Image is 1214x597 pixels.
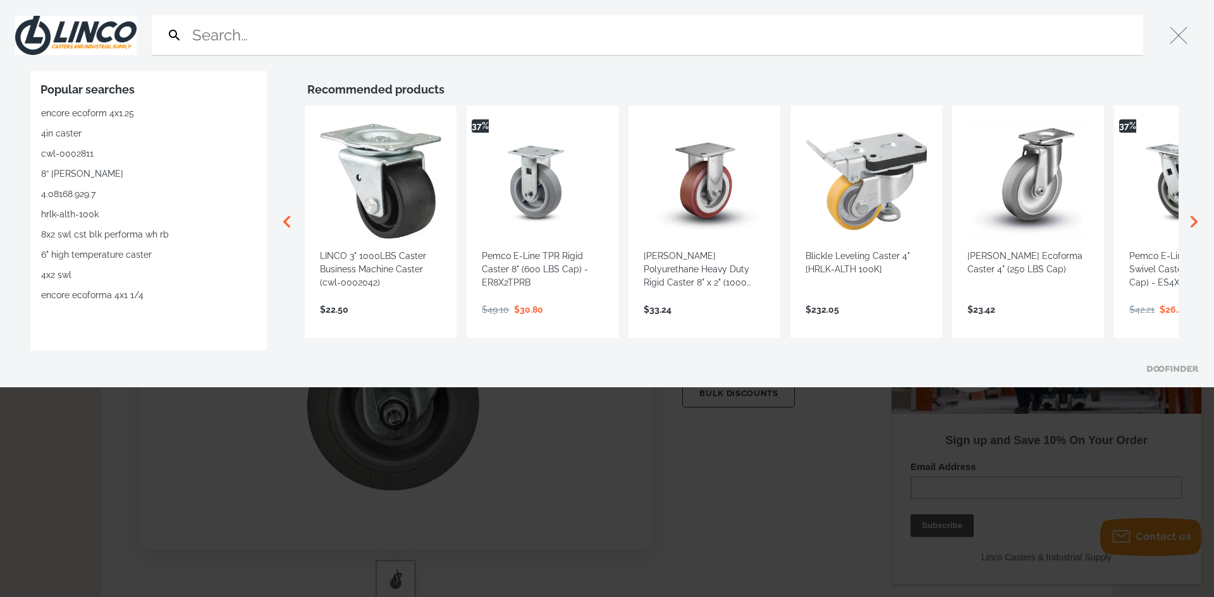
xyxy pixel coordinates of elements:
[40,184,257,204] div: Suggestion: 4.08168.929.7
[40,143,257,164] div: Suggestion: cwl-0002811
[41,268,71,282] span: 4x2 swl
[40,244,257,265] div: Suggestion: 6" high temperature caster
[90,265,220,275] span: Linco Casters & Industrial Supply
[41,289,144,302] span: encore ecoforma 4x1 1/4
[274,209,300,234] svg: Scroll left
[41,167,123,181] span: 8” [PERSON_NAME]
[41,248,152,262] span: 6" high temperature caster
[41,208,99,221] span: hrlk-alth-100k
[19,227,82,250] input: Subscribe
[41,188,95,201] span: 4.08168.929.7
[41,127,82,140] span: 4in caster
[1158,15,1199,56] button: Close
[1147,366,1199,372] a: Doofinder home page
[41,147,94,160] span: cwl-0002811
[307,81,1199,98] div: Recommended products
[40,81,257,98] div: Popular searches
[190,15,1138,55] input: Search…
[40,123,257,143] div: Suggestion: 4in caster
[40,285,257,305] div: Suggestion: encore ecoforma 4x1 1/4
[1181,209,1206,234] svg: Scroll right
[54,147,255,159] strong: Sign up and Save 10% On Your Order
[40,164,257,184] button: Select suggestion: 8” caston
[15,16,137,55] img: Close
[40,143,257,164] button: Select suggestion: cwl-0002811
[41,107,134,120] span: encore ecoform 4x1.25
[19,174,291,189] label: Email Address
[41,228,169,241] span: 8x2 swl cst blk performa wh rb
[40,184,257,204] button: Select suggestion: 4.08168.929.7
[40,123,257,143] button: Select suggestion: 4in caster
[40,244,257,265] button: Select suggestion: 6" high temperature caster
[167,28,182,43] svg: Search
[40,103,257,123] div: Suggestion: encore ecoform 4x1.25
[40,285,257,305] button: Select suggestion: encore ecoforma 4x1 1/4
[40,103,257,123] button: Select suggestion: encore ecoform 4x1.25
[40,164,257,184] div: Suggestion: 8” caston
[40,224,257,244] button: Select suggestion: 8x2 swl cst blk performa wh rb
[40,204,257,224] button: Select suggestion: hrlk-alth-100k
[40,204,257,224] div: Suggestion: hrlk-alth-100k
[40,265,257,285] div: Suggestion: 4x2 swl
[40,224,257,244] div: Suggestion: 8x2 swl cst blk performa wh rb
[40,265,257,285] button: Select suggestion: 4x2 swl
